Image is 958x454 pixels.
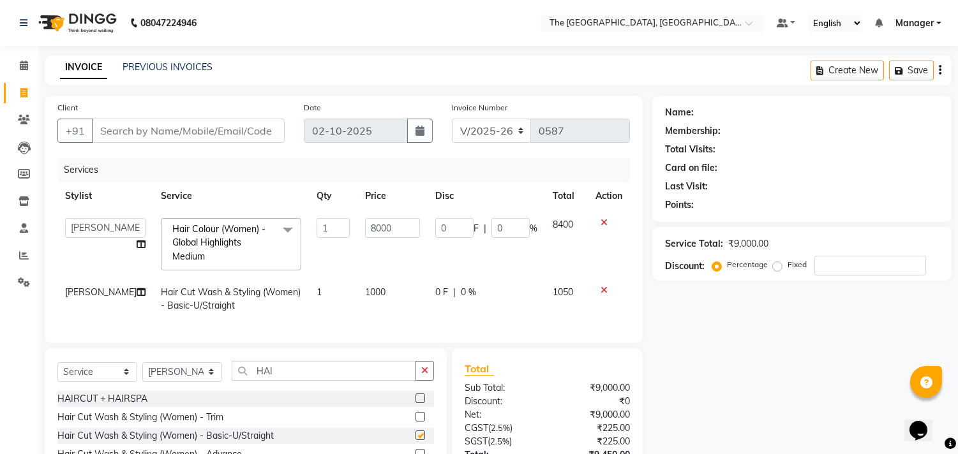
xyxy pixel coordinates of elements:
[60,56,107,79] a: INVOICE
[92,119,285,143] input: Search by Name/Mobile/Email/Code
[665,106,694,119] div: Name:
[57,102,78,113] label: Client
[455,421,548,435] div: ( )
[365,286,385,298] span: 1000
[889,61,934,80] button: Save
[665,260,705,273] div: Discount:
[484,222,486,235] span: |
[461,286,476,299] span: 0 %
[548,421,640,435] div: ₹225.00
[123,61,213,73] a: PREVIOUS INVOICES
[232,361,416,381] input: Search or Scan
[665,143,715,156] div: Total Visits:
[727,259,768,270] label: Percentage
[728,237,768,251] div: ₹9,000.00
[455,435,548,448] div: ( )
[153,182,309,210] th: Service
[453,286,456,299] span: |
[455,408,548,421] div: Net:
[665,124,721,138] div: Membership:
[309,182,357,210] th: Qty
[545,182,588,210] th: Total
[33,5,120,41] img: logo
[895,17,934,30] span: Manager
[317,286,322,298] span: 1
[452,102,507,113] label: Invoice Number
[59,158,640,182] div: Services
[57,411,223,424] div: Hair Cut Wash & Styling (Women) - Trim
[57,429,274,443] div: Hair Cut Wash & Styling (Women) - Basic-U/Straight
[161,286,301,311] span: Hair Cut Wash & Styling (Women) - Basic-U/Straight
[474,222,479,235] span: F
[788,259,807,270] label: Fixed
[304,102,321,113] label: Date
[172,223,266,262] span: Hair Colour (Women) - Global Highlights Medium
[811,61,884,80] button: Create New
[140,5,197,41] b: 08047224946
[57,392,147,406] div: HAIRCUT + HAIRSPA
[904,403,945,441] iframe: chat widget
[357,182,428,210] th: Price
[435,286,448,299] span: 0 F
[548,381,640,395] div: ₹9,000.00
[553,219,573,230] span: 8400
[490,436,509,446] span: 2.5%
[553,286,573,298] span: 1050
[665,237,723,251] div: Service Total:
[57,119,93,143] button: +91
[455,381,548,395] div: Sub Total:
[205,251,211,262] a: x
[455,395,548,408] div: Discount:
[548,395,640,408] div: ₹0
[428,182,545,210] th: Disc
[548,408,640,421] div: ₹9,000.00
[548,435,640,448] div: ₹225.00
[465,422,488,434] span: CGST
[665,161,717,175] div: Card on file:
[65,286,137,298] span: [PERSON_NAME]
[57,182,153,210] th: Stylist
[530,222,537,235] span: %
[665,180,708,193] div: Last Visit:
[465,436,488,447] span: SGST
[665,198,694,212] div: Points:
[491,423,510,433] span: 2.5%
[588,182,630,210] th: Action
[465,362,494,376] span: Total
